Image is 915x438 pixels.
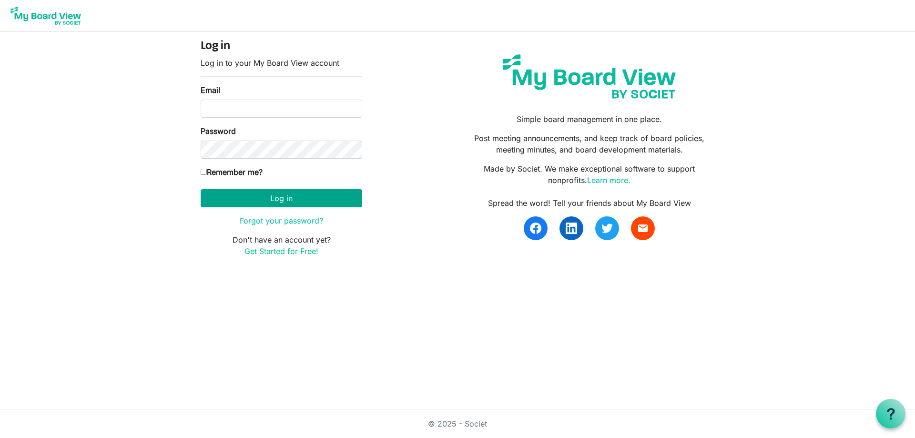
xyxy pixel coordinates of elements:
a: Learn more. [587,175,630,185]
p: Log in to your My Board View account [201,57,362,69]
img: linkedin.svg [566,223,577,234]
label: Password [201,125,236,137]
button: Log in [201,189,362,207]
a: © 2025 - Societ [428,419,487,428]
img: facebook.svg [530,223,541,234]
img: twitter.svg [601,223,613,234]
a: email [631,216,655,240]
a: Forgot your password? [240,216,323,225]
span: email [637,223,649,234]
p: Made by Societ. We make exceptional software to support nonprofits. [465,163,714,186]
p: Post meeting announcements, and keep track of board policies, meeting minutes, and board developm... [465,132,714,155]
label: Remember me? [201,166,263,178]
div: Spread the word! Tell your friends about My Board View [465,197,714,209]
p: Don't have an account yet? [201,234,362,257]
a: Get Started for Free! [244,246,318,256]
input: Remember me? [201,169,207,175]
p: Simple board management in one place. [465,113,714,125]
img: my-board-view-societ.svg [496,47,683,106]
label: Email [201,84,220,96]
img: My Board View Logo [8,4,84,28]
h4: Log in [201,40,362,53]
